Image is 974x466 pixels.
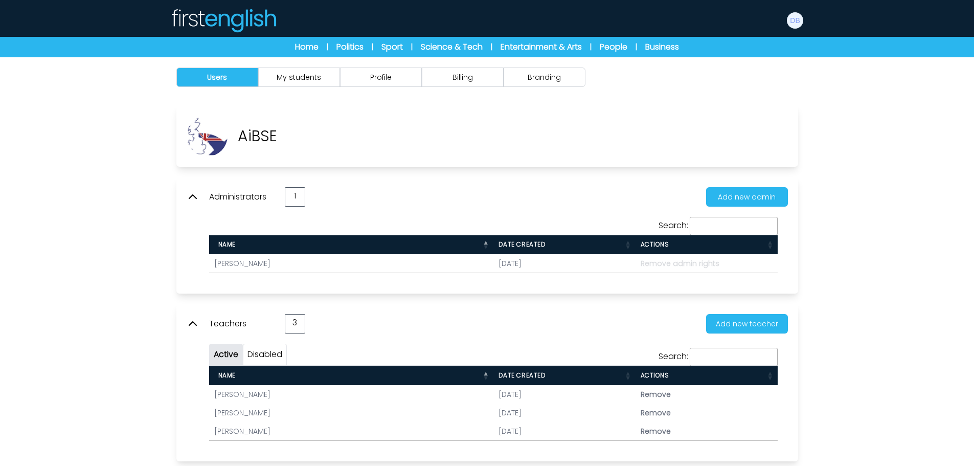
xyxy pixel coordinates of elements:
button: Add new admin [706,187,788,207]
a: Sport [381,41,403,53]
td: [DATE] [493,422,636,440]
span: Name [214,240,236,249]
th: Actions : activate to sort column ascending [636,235,778,254]
th: Name : activate to sort column descending [209,235,493,254]
span: Remove [641,408,671,418]
button: Billing [422,68,504,87]
th: Actions : activate to sort column ascending [636,366,778,385]
p: Administrators [209,191,275,203]
input: Search: [690,348,778,366]
span: | [327,42,328,52]
span: Remove [641,426,671,436]
span: | [372,42,373,52]
a: [PERSON_NAME] [214,426,270,436]
img: Danny Bernardo [787,12,803,29]
button: My students [258,68,340,87]
a: Add new admin [698,191,788,203]
a: Science & Tech [421,41,483,53]
button: Profile [340,68,422,87]
a: Entertainment & Arts [501,41,582,53]
td: [DATE] [493,254,636,273]
button: Users [176,68,258,87]
td: [DATE] [493,385,636,404]
label: Search: [659,350,778,362]
a: [PERSON_NAME] [214,408,270,418]
button: Branding [504,68,585,87]
th: Date created : activate to sort column ascending [493,366,636,385]
label: Search: [659,219,778,231]
span: | [411,42,413,52]
th: Name : activate to sort column descending [209,366,493,385]
span: | [636,42,637,52]
span: | [590,42,592,52]
input: Search: [690,217,778,235]
img: DlEcwCF8WjoG1veoIFAANrTkIeJhOdJOWlQvA5Vi.jpg [187,116,228,157]
a: People [600,41,627,53]
td: [DATE] [493,404,636,422]
a: Home [295,41,319,53]
div: 3 [285,314,305,334]
span: Remove admin rights [641,258,719,269]
span: | [491,42,492,52]
button: Add new teacher [706,314,788,334]
p: Teachers [209,318,275,330]
img: Logo [170,8,277,33]
a: [PERSON_NAME] [214,389,270,400]
span: Name [214,371,236,380]
div: 1 [285,187,305,207]
a: Politics [336,41,364,53]
td: [PERSON_NAME] [209,254,493,273]
span: Remove [641,389,671,400]
a: Add new teacher [698,318,788,329]
a: Business [645,41,679,53]
p: AiBSE [238,127,277,145]
th: Date created : activate to sort column ascending [493,235,636,254]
